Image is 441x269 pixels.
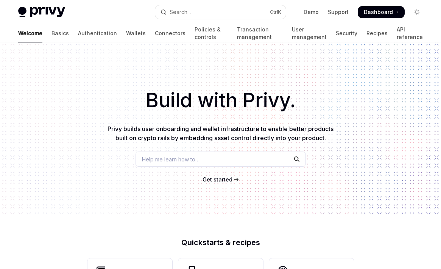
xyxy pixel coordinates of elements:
a: Policies & controls [195,24,228,42]
span: Dashboard [364,8,393,16]
a: Wallets [126,24,146,42]
a: Connectors [155,24,185,42]
a: Transaction management [237,24,283,42]
a: API reference [397,24,423,42]
a: Security [336,24,357,42]
div: Search... [170,8,191,17]
a: User management [292,24,327,42]
button: Toggle dark mode [411,6,423,18]
a: Get started [203,176,232,183]
a: Recipes [366,24,388,42]
span: Help me learn how to… [142,155,199,163]
a: Support [328,8,349,16]
a: Dashboard [358,6,405,18]
button: Open search [155,5,286,19]
span: Privy builds user onboarding and wallet infrastructure to enable better products built on crypto ... [108,125,333,142]
a: Authentication [78,24,117,42]
h2: Quickstarts & recipes [87,239,354,246]
img: light logo [18,7,65,17]
h1: Build with Privy. [12,86,429,115]
a: Basics [51,24,69,42]
a: Demo [304,8,319,16]
a: Welcome [18,24,42,42]
span: Ctrl K [270,9,281,15]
